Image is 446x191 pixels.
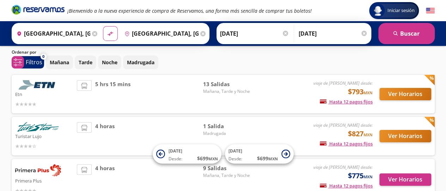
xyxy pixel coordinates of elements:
[12,56,44,68] button: 0Filtros
[203,80,252,88] span: 13 Salidas
[363,174,373,179] small: MXN
[15,90,74,98] p: Etn
[15,176,74,185] p: Primera Plus
[14,25,91,42] input: Buscar Origen
[15,132,74,140] p: Turistar Lujo
[363,132,373,137] small: MXN
[122,25,198,42] input: Buscar Destino
[203,172,252,179] span: Mañana, Tarde y Noche
[42,54,44,60] span: 0
[348,129,373,139] span: $827
[15,80,61,90] img: Etn
[228,156,242,162] span: Desde:
[102,59,117,66] p: Noche
[348,171,373,181] span: $775
[208,156,218,161] small: MXN
[203,164,252,172] span: 9 Salidas
[313,80,373,86] em: viaje de [PERSON_NAME] desde:
[426,6,435,15] button: English
[95,122,115,150] span: 4 horas
[50,59,69,66] p: Mañana
[385,7,417,14] span: Iniciar sesión
[378,23,435,44] button: Buscar
[203,88,252,95] span: Mañana, Tarde y Noche
[228,148,242,154] span: [DATE]
[197,155,218,162] span: $ 699
[348,86,373,97] span: $793
[257,155,278,162] span: $ 699
[268,156,278,161] small: MXN
[313,164,373,170] em: viaje de [PERSON_NAME] desde:
[15,164,61,176] img: Primera Plus
[320,99,373,105] span: Hasta 12 pagos fijos
[98,55,121,69] button: Noche
[313,122,373,128] em: viaje de [PERSON_NAME] desde:
[127,59,154,66] p: Madrugada
[203,122,252,130] span: 1 Salida
[299,25,368,42] input: Opcional
[203,130,252,137] span: Madrugada
[225,144,294,164] button: [DATE]Desde:$699MXN
[363,90,373,95] small: MXN
[320,141,373,147] span: Hasta 12 pagos fijos
[12,4,65,17] a: Brand Logo
[79,59,92,66] p: Tarde
[12,4,65,15] i: Brand Logo
[95,80,130,108] span: 5 hrs 15 mins
[169,156,182,162] span: Desde:
[123,55,158,69] button: Madrugada
[75,55,96,69] button: Tarde
[46,55,73,69] button: Mañana
[320,183,373,189] span: Hasta 12 pagos fijos
[153,144,221,164] button: [DATE]Desde:$699MXN
[379,173,431,186] button: Ver Horarios
[26,58,42,66] p: Filtros
[12,49,36,55] p: Ordenar por
[379,88,431,100] button: Ver Horarios
[15,122,61,132] img: Turistar Lujo
[169,148,182,154] span: [DATE]
[379,130,431,142] button: Ver Horarios
[67,7,312,14] em: ¡Bienvenido a la nueva experiencia de compra de Reservamos, una forma más sencilla de comprar tus...
[220,25,289,42] input: Elegir Fecha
